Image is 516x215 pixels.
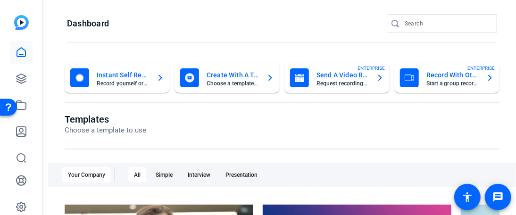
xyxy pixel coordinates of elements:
[316,81,369,86] mat-card-subtitle: Request recordings from anyone, anywhere
[207,81,259,86] mat-card-subtitle: Choose a template to get started
[358,65,385,72] span: ENTERPRISE
[97,81,149,86] mat-card-subtitle: Record yourself or your screen
[150,167,178,182] div: Simple
[405,18,490,29] input: Search
[128,167,146,182] div: All
[97,69,149,81] mat-card-title: Instant Self Record
[220,167,263,182] div: Presentation
[62,167,111,182] div: Your Company
[316,69,369,81] mat-card-title: Send A Video Request
[394,63,499,93] button: Record With OthersStart a group recording sessionENTERPRISE
[65,125,146,136] p: Choose a template to use
[14,15,29,30] img: blue-gradient.svg
[284,63,390,93] button: Send A Video RequestRequest recordings from anyone, anywhereENTERPRISE
[65,63,170,93] button: Instant Self RecordRecord yourself or your screen
[182,167,216,182] div: Interview
[67,18,109,29] h1: Dashboard
[175,63,280,93] button: Create With A TemplateChoose a template to get started
[426,69,479,81] mat-card-title: Record With Others
[426,81,479,86] mat-card-subtitle: Start a group recording session
[207,69,259,81] mat-card-title: Create With A Template
[65,114,146,125] h1: Templates
[462,191,473,203] mat-icon: accessibility
[467,65,495,72] span: ENTERPRISE
[492,191,504,203] mat-icon: message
